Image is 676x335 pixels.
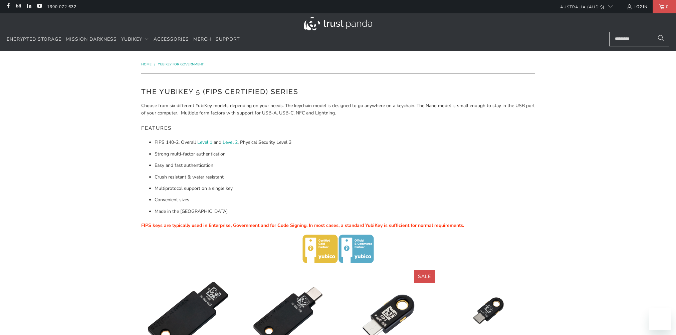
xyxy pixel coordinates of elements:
[26,4,32,9] a: Trust Panda Australia on LinkedIn
[155,150,535,158] li: Strong multi-factor authentication
[141,222,464,229] span: FIPS keys are typically used in Enterprise, Government and for Code Signing. In most cases, a sta...
[653,32,669,46] button: Search
[5,4,11,9] a: Trust Panda Australia on Facebook
[649,308,671,330] iframe: Button to launch messaging window
[141,62,152,67] span: Home
[7,36,61,42] span: Encrypted Storage
[155,174,535,181] li: Crush resistant & water resistant
[626,3,648,10] a: Login
[193,36,211,42] span: Merch
[141,86,535,97] h2: The YubiKey 5 (FIPS Certified) Series
[141,122,535,134] h5: Features
[141,62,153,67] a: Home
[418,273,431,280] span: Sale
[154,62,155,67] span: /
[223,139,238,145] a: Level 2
[121,32,149,47] summary: YubiKey
[155,185,535,192] li: Multiprotocol support on a single key
[197,139,212,145] a: Level 1
[66,36,117,42] span: Mission Darkness
[155,162,535,169] li: Easy and fast authentication
[36,4,42,9] a: Trust Panda Australia on YouTube
[216,32,240,47] a: Support
[66,32,117,47] a: Mission Darkness
[155,208,535,215] li: Made in the [GEOGRAPHIC_DATA]
[155,139,535,146] li: FIPS 140-2, Overall and , Physical Security Level 3
[216,36,240,42] span: Support
[155,196,535,204] li: Convenient sizes
[47,3,76,10] a: 1300 072 632
[15,4,21,9] a: Trust Panda Australia on Instagram
[7,32,240,47] nav: Translation missing: en.navigation.header.main_nav
[304,17,372,30] img: Trust Panda Australia
[609,32,669,46] input: Search...
[154,36,189,42] span: Accessories
[7,32,61,47] a: Encrypted Storage
[193,32,211,47] a: Merch
[141,102,535,117] p: Choose from six different YubiKey models depending on your needs. The keychain model is designed ...
[121,36,142,42] span: YubiKey
[158,62,204,67] a: YubiKey for Government
[154,32,189,47] a: Accessories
